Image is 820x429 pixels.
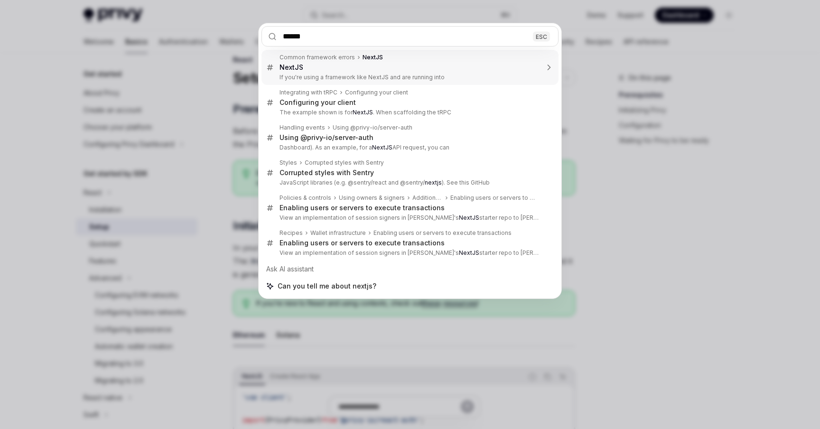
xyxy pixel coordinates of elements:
div: Ask AI assistant [261,261,559,278]
div: Using owners & signers [339,194,405,202]
div: Using @privy-io/server-auth [333,124,412,131]
div: Using @privy-io/server-auth [280,133,373,142]
div: Configuring your client [345,89,408,96]
div: Configuring your client [280,98,356,107]
div: ESC [533,31,550,41]
p: View an implementation of session signers in [PERSON_NAME]'s starter repo to [PERSON_NAME] [280,214,539,222]
p: View an implementation of session signers in [PERSON_NAME]'s starter repo to [PERSON_NAME] [280,249,539,257]
b: NextJS [372,144,392,151]
div: Wallet infrastructure [310,229,366,237]
div: Handling events [280,124,325,131]
div: Additional signers [412,194,443,202]
b: NextJS [280,63,303,71]
b: NextJS [459,249,479,256]
div: Enabling users or servers to execute transactions [373,229,512,237]
div: Enabling users or servers to execute transactions [280,239,445,247]
div: Recipes [280,229,303,237]
div: Enabling users or servers to execute transactions [280,204,445,212]
div: Integrating with tRPC [280,89,337,96]
div: Common framework errors [280,54,355,61]
b: NextJS [459,214,479,221]
div: Styles [280,159,297,167]
b: nextjs [425,179,442,186]
b: NextJS [353,109,373,116]
div: Corrupted styles with Sentry [280,168,374,177]
p: The example shown is for . When scaffolding the tRPC [280,109,539,116]
span: Can you tell me about nextjs? [278,281,376,291]
p: Dashboard). As an example, for a API request, you can [280,144,539,151]
b: NextJS [363,54,383,61]
div: Enabling users or servers to execute transactions [450,194,539,202]
p: If you're using a framework like NextJS and are running into [280,74,539,81]
div: Policies & controls [280,194,331,202]
div: Corrupted styles with Sentry [305,159,384,167]
p: JavaScript libraries (e.g. @sentry/react and @sentry/ ). See this GitHub [280,179,539,187]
